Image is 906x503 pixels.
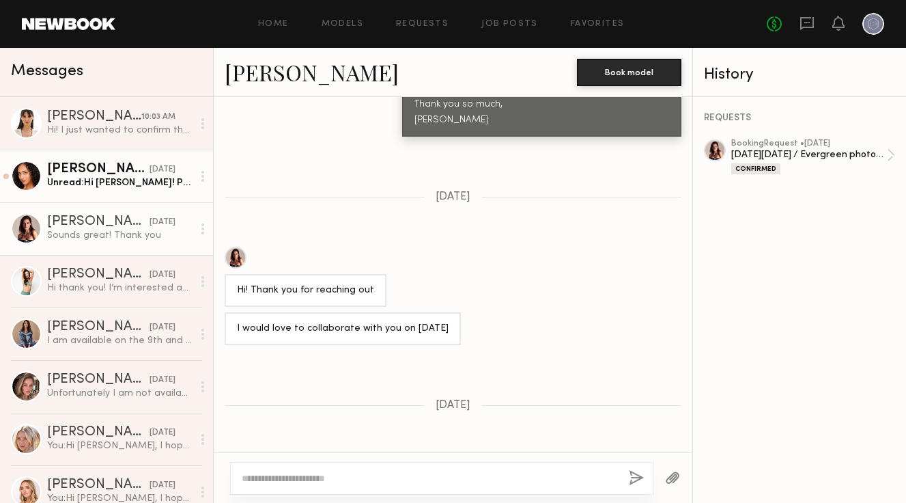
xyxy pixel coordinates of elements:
a: Home [258,20,289,29]
a: [PERSON_NAME] [225,57,399,87]
div: Hi! I just wanted to confirm the job for [DATE] with you. I’ll see you at 8 AM, and I’ll send ove... [47,124,193,137]
div: Confirmed [731,163,780,174]
div: [DATE] [150,479,175,492]
div: [DATE] [150,216,175,229]
div: [DATE] [150,374,175,387]
div: Unfortunately I am not available on the 9th , but will be happy to work with you later 🙏 [47,387,193,400]
div: History [704,67,895,83]
button: Book model [577,59,681,86]
div: [PERSON_NAME] [47,478,150,492]
div: [PERSON_NAME] [47,110,141,124]
div: [PERSON_NAME] [47,426,150,439]
div: [PERSON_NAME] [47,268,150,282]
div: [DATE] [150,321,175,334]
div: Hi! Thank you for reaching out [237,283,374,299]
span: Messages [11,64,83,79]
div: booking Request • [DATE] [731,139,887,148]
div: REQUESTS [704,113,895,123]
a: Book model [577,66,681,77]
span: [DATE] [436,191,470,203]
a: Requests [396,20,449,29]
span: [DATE] [436,400,470,411]
a: bookingRequest •[DATE][DATE][DATE] / Evergreen photoshootConfirmed [731,139,895,174]
div: 10:03 AM [141,111,175,124]
a: Models [322,20,363,29]
div: Sounds great! Thank you [47,229,193,242]
div: [PERSON_NAME] [47,373,150,387]
div: [DATE] [150,269,175,282]
div: You: Hi [PERSON_NAME], I hope you’re doing well! My name is [PERSON_NAME], and I work with Plum P... [47,439,193,452]
div: I would love to collaborate with you on [DATE] [237,321,449,337]
div: [PERSON_NAME] [47,215,150,229]
div: [PERSON_NAME] [47,163,150,176]
div: [DATE][DATE] / Evergreen photoshoot [731,148,887,161]
div: [DATE] [150,426,175,439]
div: [DATE] [150,163,175,176]
div: I am available on the 9th and I’d love to join you guys on this shoot! Plum Paper looks so beauti... [47,334,193,347]
a: Job Posts [481,20,538,29]
div: Unread: Hi [PERSON_NAME]! Perfect - thanks for the info! Here’s my number as well in case I miss ... [47,176,193,189]
div: [PERSON_NAME] [47,321,150,334]
div: Hi thank you! I’m interested and available that day [47,282,193,295]
a: Favorites [571,20,625,29]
